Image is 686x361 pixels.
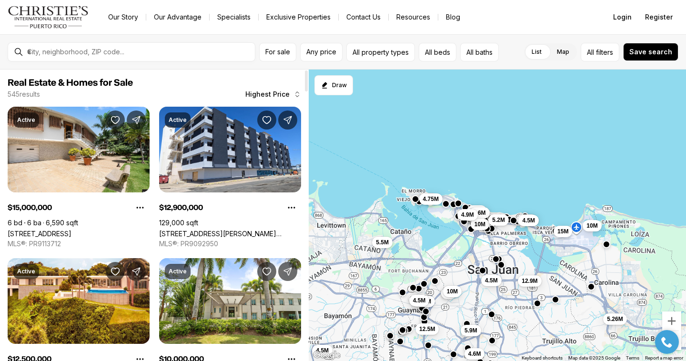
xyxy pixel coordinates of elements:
[662,311,681,331] button: Zoom in
[447,287,458,295] span: 10M
[316,347,329,354] span: 4.5M
[596,47,613,57] span: filters
[8,230,71,238] a: 20 AMAPOLA ST, CAROLINA PR, 00979
[460,43,499,61] button: All baths
[159,230,301,238] a: 602 BARBOSA AVE, SAN JUAN PR, 00926
[419,193,443,204] button: 4.75M
[419,43,456,61] button: All beds
[259,10,338,24] a: Exclusive Properties
[461,325,481,336] button: 5.9M
[101,10,146,24] a: Our Story
[468,350,481,358] span: 4.6M
[413,296,426,304] span: 4.5M
[17,116,35,124] p: Active
[146,10,209,24] a: Our Advantage
[419,325,435,332] span: 12.5M
[409,294,430,306] button: 4.5M
[8,6,89,29] img: logo
[8,78,133,88] span: Real Estate & Homes for Sale
[522,217,535,224] span: 4.5M
[467,205,487,217] button: 7.2M
[492,216,505,224] span: 5.2M
[557,228,568,235] span: 15M
[17,268,35,275] p: Active
[469,207,490,218] button: 5.6M
[613,13,632,21] span: Login
[412,295,435,307] button: 4.75M
[481,274,502,286] button: 4.5M
[278,262,297,281] button: Share Property
[210,10,258,24] a: Specialists
[445,289,453,297] span: 5M
[314,75,353,95] button: Start drawing
[629,48,672,56] span: Save search
[127,262,146,281] button: Share Property
[443,285,462,297] button: 10M
[415,323,439,334] button: 12.5M
[423,195,439,202] span: 4.75M
[518,275,541,287] button: 12.9M
[603,313,626,325] button: 5.26M
[568,355,620,361] span: Map data ©2025 Google
[473,209,486,216] span: 5.6M
[586,222,597,230] span: 10M
[106,262,125,281] button: Save Property: URB. LA LOMITA CALLE VISTA LINDA
[265,48,290,56] span: For sale
[240,85,307,104] button: Highest Price
[639,8,678,27] button: Register
[306,48,336,56] span: Any price
[106,110,125,130] button: Save Property: 20 AMAPOLA ST
[257,262,276,281] button: Save Property: 9 CASTANA ST
[464,327,477,334] span: 5.9M
[312,345,333,356] button: 4.5M
[464,348,485,360] button: 4.6M
[372,237,393,248] button: 5.5M
[127,110,146,130] button: Share Property
[339,10,388,24] button: Contact Us
[257,110,276,130] button: Save Property: 602 BARBOSA AVE
[376,239,389,246] span: 5.5M
[169,268,187,275] p: Active
[169,116,187,124] p: Active
[522,277,537,285] span: 12.9M
[438,10,468,24] a: Blog
[131,198,150,217] button: Property options
[461,211,474,218] span: 4.9M
[623,43,678,61] button: Save search
[607,315,623,323] span: 5.26M
[300,43,343,61] button: Any price
[488,214,509,226] button: 5.2M
[474,221,485,228] span: 10M
[346,43,415,61] button: All property types
[245,90,290,98] span: Highest Price
[517,214,537,225] button: 6.5M
[441,287,457,299] button: 5M
[471,207,484,215] span: 7.2M
[8,90,40,98] p: 545 results
[581,43,619,61] button: Allfilters
[485,276,498,284] span: 4.5M
[457,209,478,220] button: 4.9M
[549,43,577,60] label: Map
[389,10,438,24] a: Resources
[645,355,683,361] a: Report a map error
[626,355,639,361] a: Terms
[524,43,549,60] label: List
[587,47,594,57] span: All
[259,43,296,61] button: For sale
[583,220,601,231] button: 10M
[278,110,297,130] button: Share Property
[471,219,489,230] button: 10M
[282,198,301,217] button: Property options
[645,13,673,21] span: Register
[554,226,572,237] button: 15M
[607,8,637,27] button: Login
[518,215,539,226] button: 4.5M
